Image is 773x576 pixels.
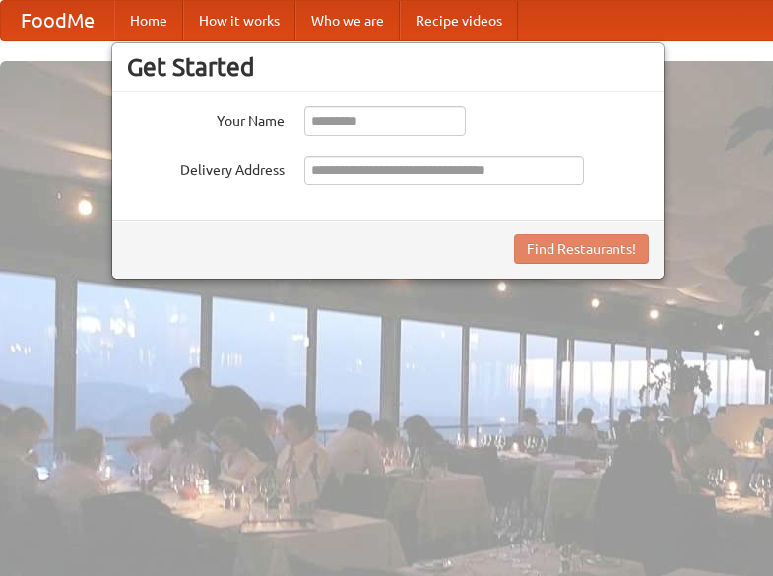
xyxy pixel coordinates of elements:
[514,234,649,264] button: Find Restaurants!
[127,106,285,131] label: Your Name
[1,1,114,40] a: FoodMe
[127,156,285,180] label: Delivery Address
[127,52,649,82] h3: Get Started
[400,1,518,40] a: Recipe videos
[114,1,183,40] a: Home
[183,1,295,40] a: How it works
[295,1,400,40] a: Who we are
